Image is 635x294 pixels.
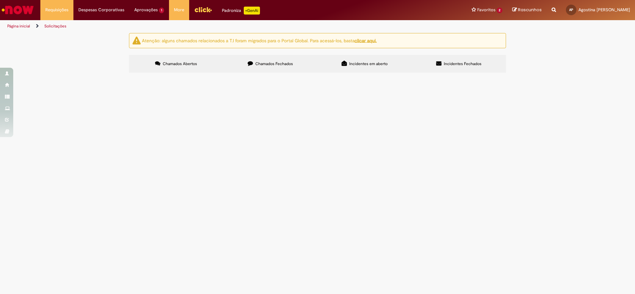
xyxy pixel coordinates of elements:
span: Requisições [45,7,68,13]
ul: Trilhas de página [5,20,418,32]
div: Padroniza [222,7,260,15]
span: Chamados Fechados [255,61,293,66]
span: More [174,7,184,13]
span: Rascunhos [518,7,542,13]
span: AP [569,8,573,12]
a: Rascunhos [512,7,542,13]
span: Incidentes em aberto [349,61,388,66]
span: 2 [497,8,502,13]
img: click_logo_yellow_360x200.png [194,5,212,15]
span: Despesas Corporativas [78,7,124,13]
span: 1 [159,8,164,13]
span: Agostina [PERSON_NAME] [578,7,630,13]
a: Solicitações [44,23,66,29]
a: Página inicial [7,23,30,29]
img: ServiceNow [1,3,35,17]
a: clicar aqui. [355,37,377,43]
span: Incidentes Fechados [444,61,482,66]
span: Favoritos [477,7,495,13]
ng-bind-html: Atenção: alguns chamados relacionados a T.I foram migrados para o Portal Global. Para acessá-los,... [142,37,377,43]
span: Aprovações [134,7,158,13]
p: +GenAi [244,7,260,15]
span: Chamados Abertos [163,61,197,66]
